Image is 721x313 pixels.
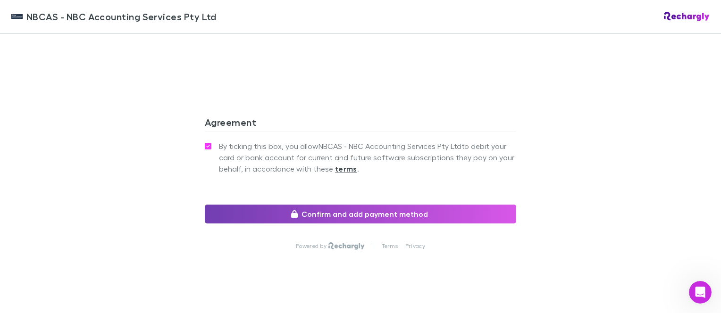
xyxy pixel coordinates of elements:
strong: terms [335,164,357,173]
button: Confirm and add payment method [205,205,516,223]
span: NBCAS - NBC Accounting Services Pty Ltd [26,9,217,24]
img: Rechargly Logo [328,242,365,250]
a: Privacy [405,242,425,250]
p: Powered by [296,242,328,250]
img: Rechargly Logo [664,12,710,21]
a: Terms [382,242,398,250]
p: | [372,242,374,250]
span: By ticking this box, you allow NBCAS - NBC Accounting Services Pty Ltd to debit your card or bank... [219,140,516,174]
img: NBCAS - NBC Accounting Services Pty Ltd's Logo [11,11,23,22]
iframe: Intercom live chat [689,281,712,304]
h3: Agreement [205,116,516,132]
